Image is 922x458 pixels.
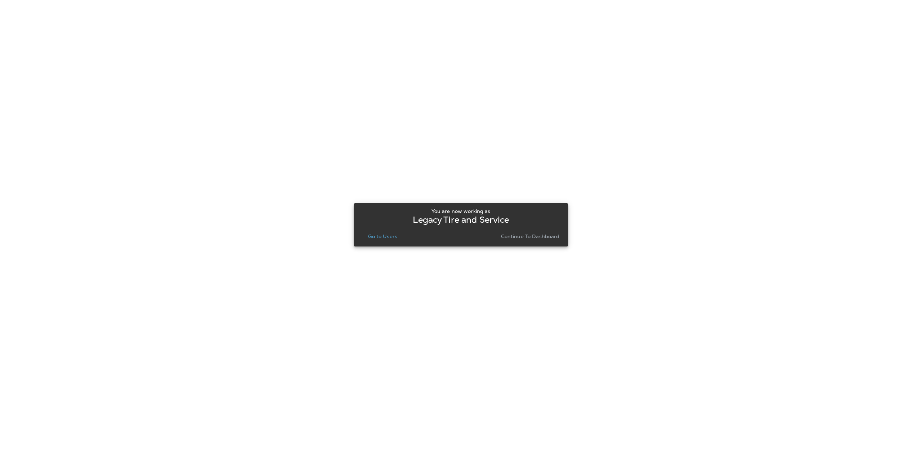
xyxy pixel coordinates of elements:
p: Go to Users [368,234,397,239]
p: You are now working as [431,208,490,214]
p: Legacy Tire and Service [413,217,509,223]
p: Continue to Dashboard [501,234,560,239]
button: Continue to Dashboard [498,231,563,241]
button: Go to Users [365,231,400,241]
